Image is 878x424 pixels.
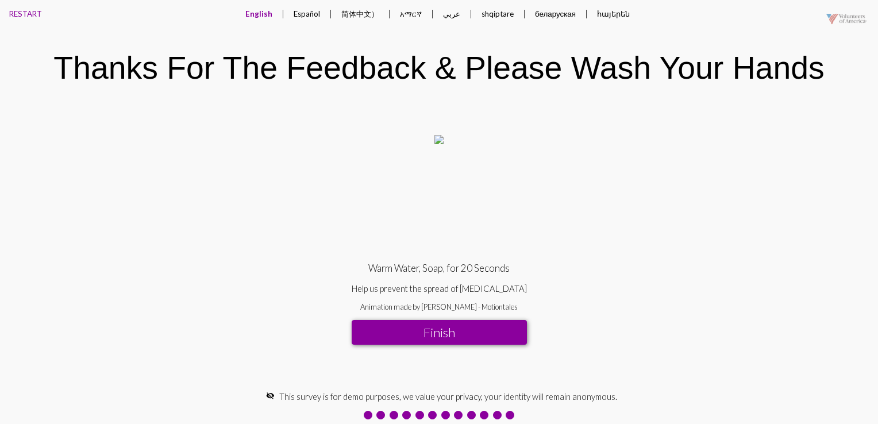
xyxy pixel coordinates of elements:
[352,283,527,294] div: Help us prevent the spread of [MEDICAL_DATA]
[279,391,617,402] span: This survey is for demo purposes, we value your privacy, your identity will remain anonymous.
[352,263,527,274] div: Warm Water, Soap, for 20 Seconds
[352,320,527,345] button: Finish
[434,135,444,144] img: survey_assets%2Fwash-hands-pl-colors.gif
[266,391,275,400] mat-icon: visibility_off
[53,49,824,86] div: Thanks For The Feedback & Please Wash Your Hands
[352,302,527,311] div: Animation made by [PERSON_NAME] - Motiontales
[818,3,875,35] img: VOAmerica-1920-logo-pos-alpha-20210513.png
